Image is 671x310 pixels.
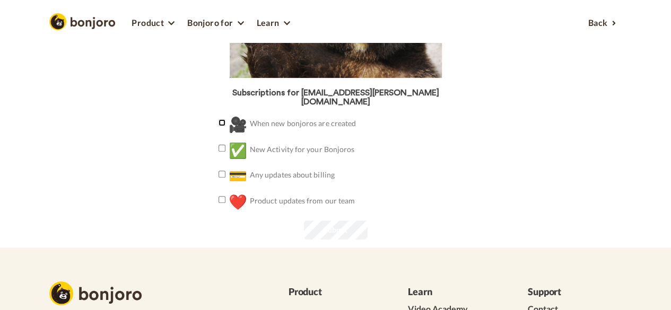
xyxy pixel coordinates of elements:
a: Product [126,11,181,32]
label: When new bonjoros are created [208,113,356,135]
label: Product updates from our team [208,190,355,212]
a: Back [582,11,622,32]
span: 💳 [229,164,247,187]
h4: Product [289,287,383,297]
input: 🎥When new bonjoros are created [219,119,225,126]
label: New Activity for your Bonjoros [208,139,355,161]
input: Submit [304,220,368,240]
input: 💳Any updates about billing [219,171,225,178]
img: Bonjoro Logo [49,13,115,30]
span: 🎥 [229,113,247,135]
img: Bonjoro Logo [49,281,142,305]
a: Bonjoro for [181,11,250,32]
label: Any updates about billing [208,164,335,187]
span: ❤️ [229,190,247,212]
a: Learn [250,11,297,32]
h4: Learn [408,287,502,297]
a: Bonjoro Logo [49,16,115,25]
span: ✅ [229,139,247,161]
input: ✅New Activity for your Bonjoros [219,145,225,152]
h4: Support [528,287,622,297]
input: ❤️Product updates from our team [219,196,225,203]
h3: Subscriptions for [EMAIL_ADDRESS][PERSON_NAME][DOMAIN_NAME] [208,88,464,107]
